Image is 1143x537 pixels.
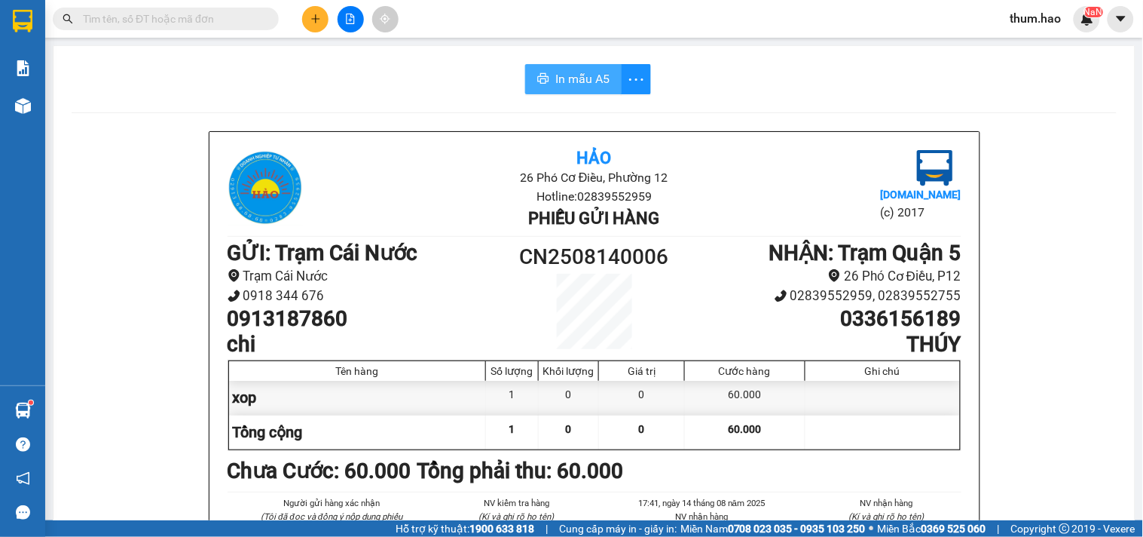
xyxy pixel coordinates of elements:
i: (Kí và ghi rõ họ tên) [849,511,924,522]
strong: 1900 633 818 [469,523,534,535]
div: Tên hàng [233,365,482,377]
div: 1 [486,381,539,415]
b: GỬI : Trạm Cái Nước [228,241,418,265]
span: aim [380,14,390,24]
li: 26 Phó Cơ Điều, Phường 12 [141,37,630,56]
sup: NaN [1084,7,1103,17]
li: NV kiểm tra hàng [442,496,591,510]
span: search [63,14,73,24]
span: plus [310,14,321,24]
li: Trạm Cái Nước [228,266,503,287]
span: Cung cấp máy in - giấy in: [559,520,677,537]
li: 0918 344 676 [228,286,503,306]
div: 0 [599,381,685,415]
span: environment [828,269,841,282]
span: 1 [509,423,515,435]
sup: 1 [29,400,33,405]
b: Hảo [576,149,611,167]
span: copyright [1059,523,1070,534]
i: (Tôi đã đọc và đồng ý nộp dung phiếu gửi hàng) [261,511,402,535]
li: NV nhận hàng [812,496,961,510]
strong: 0369 525 060 [921,523,986,535]
h1: 0913187860 [228,306,503,332]
b: [DOMAIN_NAME] [880,189,961,201]
img: warehouse-icon [15,98,31,114]
img: logo-vxr [13,10,32,32]
span: more [622,70,650,89]
li: 02839552959, 02839552755 [686,286,961,306]
li: 26 Phó Cơ Điều, Phường 12 [350,168,839,187]
img: logo.jpg [19,19,94,94]
img: warehouse-icon [15,403,31,419]
span: Tổng cộng [233,423,303,441]
li: Hotline: 02839552959 [350,187,839,206]
li: 17:41, ngày 14 tháng 08 năm 2025 [628,496,777,510]
strong: 0708 023 035 - 0935 103 250 [728,523,866,535]
img: logo.jpg [228,150,303,226]
span: phone [228,290,240,302]
b: NHẬN : Trạm Quận 5 [769,241,961,265]
input: Tìm tên, số ĐT hoặc mã đơn [83,11,261,27]
span: Miền Bắc [878,520,986,537]
div: Khối lượng [542,365,594,377]
span: question-circle [16,437,30,452]
b: GỬI : Trạm Cái Nước [19,109,209,134]
span: 60.000 [728,423,761,435]
span: phone [775,290,787,302]
button: aim [372,6,399,32]
button: file-add [338,6,364,32]
h1: 0336156189 [686,306,961,332]
span: environment [228,269,240,282]
div: Giá trị [603,365,680,377]
span: 0 [566,423,572,435]
img: solution-icon [15,60,31,76]
span: message [16,505,30,520]
span: Hỗ trợ kỹ thuật: [396,520,534,537]
div: Ghi chú [809,365,956,377]
b: Tổng phải thu: 60.000 [417,459,624,483]
h1: CN2508140006 [503,241,686,274]
b: Phiếu gửi hàng [528,209,659,228]
span: notification [16,471,30,486]
div: Số lượng [490,365,534,377]
div: 0 [539,381,599,415]
button: plus [302,6,329,32]
div: Cước hàng [689,365,800,377]
span: Miền Nam [680,520,866,537]
div: xop [229,381,487,415]
span: printer [537,72,549,87]
span: | [546,520,548,537]
span: 0 [639,423,645,435]
li: Người gửi hàng xác nhận [258,496,407,510]
span: caret-down [1114,12,1128,26]
img: icon-new-feature [1080,12,1094,26]
li: Hotline: 02839552959 [141,56,630,75]
li: (c) 2017 [880,203,961,222]
b: Chưa Cước : 60.000 [228,459,411,483]
h1: THÚY [686,332,961,357]
button: caret-down [1108,6,1134,32]
img: logo.jpg [917,150,953,186]
button: more [621,64,651,94]
li: NV nhận hàng [628,510,777,523]
button: printerIn mẫu A5 [525,64,622,94]
span: ⚪️ [869,526,874,532]
span: file-add [345,14,356,24]
span: thum.hao [998,9,1074,28]
h1: chi [228,332,503,357]
span: | [998,520,1000,537]
div: 60.000 [685,381,805,415]
span: In mẫu A5 [555,69,610,88]
i: (Kí và ghi rõ họ tên) [479,511,555,522]
li: 26 Phó Cơ Điều, P12 [686,266,961,287]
